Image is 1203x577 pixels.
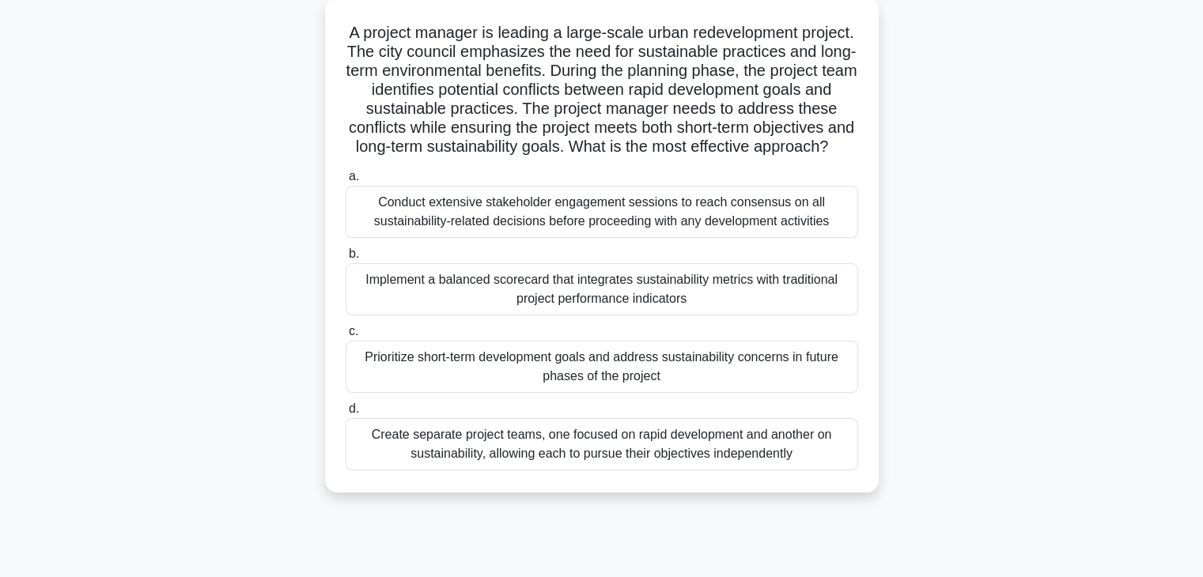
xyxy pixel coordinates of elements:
span: a. [349,169,359,183]
span: c. [349,324,358,338]
h5: A project manager is leading a large-scale urban redevelopment project. The city council emphasiz... [344,23,860,157]
div: Prioritize short-term development goals and address sustainability concerns in future phases of t... [346,341,858,393]
div: Implement a balanced scorecard that integrates sustainability metrics with traditional project pe... [346,263,858,315]
span: b. [349,247,359,260]
div: Create separate project teams, one focused on rapid development and another on sustainability, al... [346,418,858,470]
span: d. [349,402,359,415]
div: Conduct extensive stakeholder engagement sessions to reach consensus on all sustainability-relate... [346,186,858,238]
